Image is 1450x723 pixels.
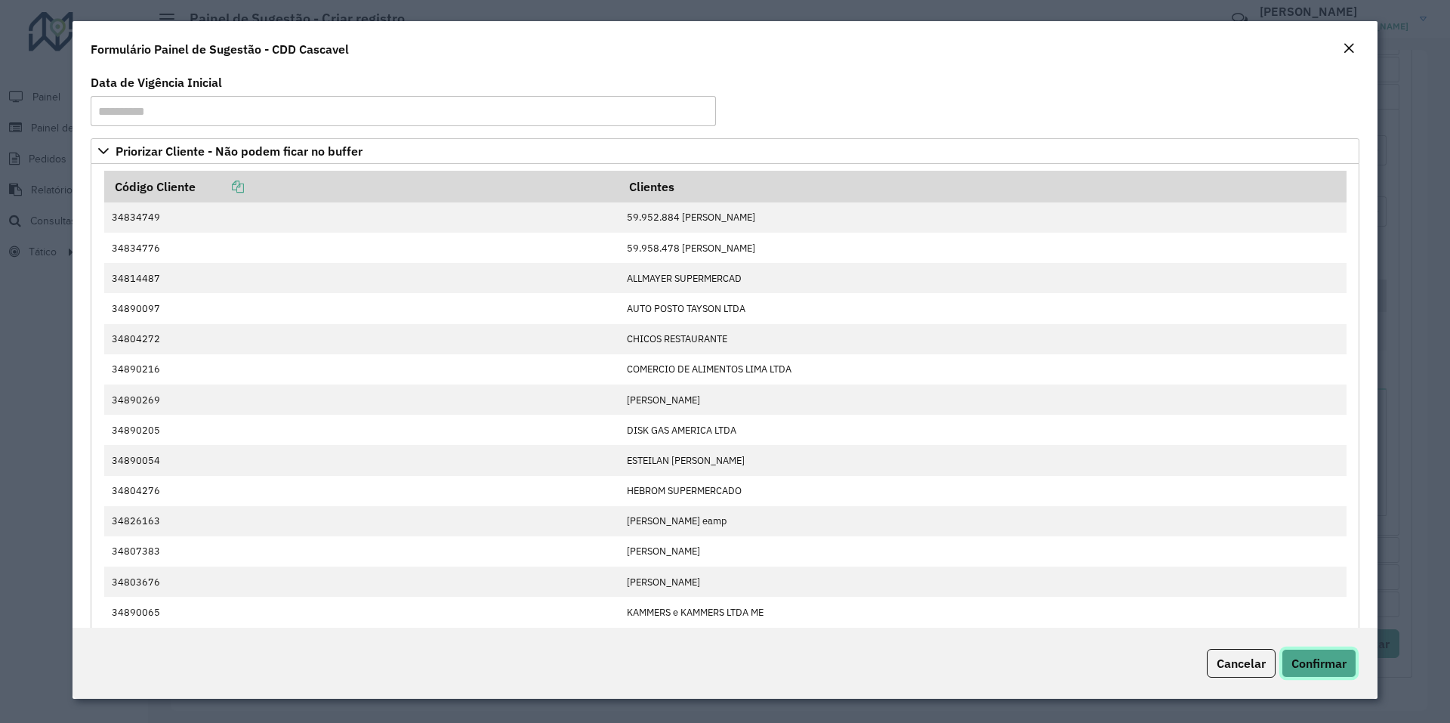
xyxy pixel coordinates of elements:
[619,202,1346,233] td: 59.952.884 [PERSON_NAME]
[104,354,619,385] td: 34890216
[91,138,1359,164] a: Priorizar Cliente - Não podem ficar no buffer
[619,263,1346,293] td: ALLMAYER SUPERMERCAD
[619,536,1346,567] td: [PERSON_NAME]
[1343,42,1355,54] em: Fechar
[91,73,222,91] label: Data de Vigência Inicial
[104,324,619,354] td: 34804272
[1338,39,1359,59] button: Close
[619,628,1346,658] td: [PERSON_NAME] SORVETES
[619,597,1346,627] td: KAMMERS e KAMMERS LTDA ME
[104,628,619,658] td: 34890306
[104,233,619,263] td: 34834776
[619,567,1346,597] td: [PERSON_NAME]
[1282,649,1356,678] button: Confirmar
[619,506,1346,536] td: [PERSON_NAME] eamp
[104,385,619,415] td: 34890269
[104,597,619,627] td: 34890065
[104,263,619,293] td: 34814487
[104,202,619,233] td: 34834749
[619,476,1346,506] td: HEBROM SUPERMERCADO
[619,354,1346,385] td: COMERCIO DE ALIMENTOS LIMA LTDA
[104,536,619,567] td: 34807383
[104,171,619,202] th: Código Cliente
[619,293,1346,323] td: AUTO POSTO TAYSON LTDA
[196,179,244,194] a: Copiar
[619,324,1346,354] td: CHICOS RESTAURANTE
[619,385,1346,415] td: [PERSON_NAME]
[1291,656,1347,671] span: Confirmar
[104,567,619,597] td: 34803676
[104,506,619,536] td: 34826163
[619,233,1346,263] td: 59.958.478 [PERSON_NAME]
[1207,649,1276,678] button: Cancelar
[104,293,619,323] td: 34890097
[1217,656,1266,671] span: Cancelar
[104,445,619,475] td: 34890054
[619,415,1346,445] td: DISK GAS AMERICA LTDA
[116,145,362,157] span: Priorizar Cliente - Não podem ficar no buffer
[104,415,619,445] td: 34890205
[619,445,1346,475] td: ESTEILAN [PERSON_NAME]
[619,171,1346,202] th: Clientes
[91,40,349,58] h4: Formulário Painel de Sugestão - CDD Cascavel
[104,476,619,506] td: 34804276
